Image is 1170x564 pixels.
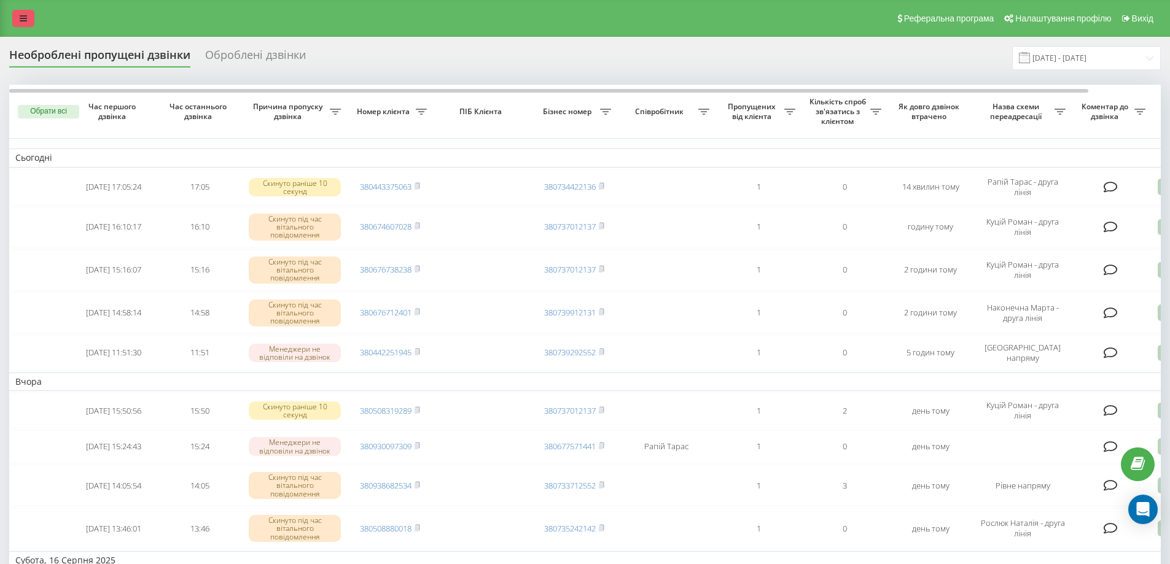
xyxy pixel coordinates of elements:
[544,523,596,534] a: 380735242142
[157,393,243,428] td: 15:50
[973,465,1072,506] td: Рівне напряму
[71,293,157,333] td: [DATE] 14:58:14
[980,102,1055,121] span: Назва схеми переадресації
[544,405,596,416] a: 380737012137
[249,102,330,121] span: Причина пропуску дзвінка
[887,430,973,463] td: день тому
[722,102,784,121] span: Пропущених від клієнта
[249,344,341,362] div: Менеджери не відповіли на дзвінок
[360,480,411,491] a: 380938682534
[716,393,801,428] td: 1
[205,48,306,68] div: Оброблені дзвінки
[1078,102,1134,121] span: Коментар до дзвінка
[71,250,157,290] td: [DATE] 15:16:07
[887,336,973,370] td: 5 годин тому
[157,336,243,370] td: 11:51
[623,107,698,117] span: Співробітник
[801,430,887,463] td: 0
[544,181,596,192] a: 380734422136
[249,299,341,326] div: Скинуто під час вітального повідомлення
[360,264,411,275] a: 380676738238
[360,405,411,416] a: 380508319289
[157,508,243,549] td: 13:46
[249,178,341,196] div: Скинуто раніше 10 секунд
[716,170,801,204] td: 1
[808,97,870,126] span: Кількість спроб зв'язатись з клієнтом
[71,430,157,463] td: [DATE] 15:24:43
[360,347,411,358] a: 380442251945
[801,170,887,204] td: 0
[249,214,341,241] div: Скинуто під час вітального повідомлення
[973,293,1072,333] td: Наконечна Марта - друга лінія
[716,430,801,463] td: 1
[249,437,341,455] div: Менеджери не відповіли на дзвінок
[71,170,157,204] td: [DATE] 17:05:24
[249,257,341,284] div: Скинуто під час вітального повідомлення
[1015,14,1111,23] span: Налаштування профілю
[9,48,190,68] div: Необроблені пропущені дзвінки
[544,264,596,275] a: 380737012137
[716,207,801,247] td: 1
[166,102,233,121] span: Час останнього дзвінка
[544,441,596,452] a: 380677571441
[544,221,596,232] a: 380737012137
[716,465,801,506] td: 1
[887,393,973,428] td: день тому
[801,207,887,247] td: 0
[71,393,157,428] td: [DATE] 15:50:56
[716,336,801,370] td: 1
[360,181,411,192] a: 380443375063
[617,430,716,463] td: Рапій Тарас
[71,508,157,549] td: [DATE] 13:46:01
[973,170,1072,204] td: Рапій Тарас - друга лінія
[716,508,801,549] td: 1
[353,107,416,117] span: Номер клієнта
[887,508,973,549] td: день тому
[157,293,243,333] td: 14:58
[157,465,243,506] td: 14:05
[157,430,243,463] td: 15:24
[897,102,964,121] span: Як довго дзвінок втрачено
[904,14,994,23] span: Реферальна програма
[973,508,1072,549] td: Рослюк Наталія - друга лінія
[249,515,341,542] div: Скинуто під час вітального повідомлення
[360,523,411,534] a: 380508880018
[801,293,887,333] td: 0
[801,465,887,506] td: 3
[887,465,973,506] td: день тому
[973,250,1072,290] td: Куцій Роман - друга лінія
[973,207,1072,247] td: Куцій Роман - друга лінія
[71,465,157,506] td: [DATE] 14:05:54
[537,107,600,117] span: Бізнес номер
[887,293,973,333] td: 2 години тому
[973,393,1072,428] td: Куцій Роман - друга лінія
[360,441,411,452] a: 380930097309
[443,107,521,117] span: ПІБ Клієнта
[157,250,243,290] td: 15:16
[1128,495,1158,524] div: Open Intercom Messenger
[157,170,243,204] td: 17:05
[544,480,596,491] a: 380733712552
[544,307,596,318] a: 380739912131
[887,170,973,204] td: 14 хвилин тому
[716,250,801,290] td: 1
[801,250,887,290] td: 0
[801,336,887,370] td: 0
[360,307,411,318] a: 380676712401
[71,207,157,247] td: [DATE] 16:10:17
[716,293,801,333] td: 1
[801,393,887,428] td: 2
[157,207,243,247] td: 16:10
[18,105,79,118] button: Обрати всі
[249,472,341,499] div: Скинуто під час вітального повідомлення
[887,250,973,290] td: 2 години тому
[80,102,147,121] span: Час першого дзвінка
[71,336,157,370] td: [DATE] 11:51:30
[1132,14,1153,23] span: Вихід
[973,336,1072,370] td: [GEOGRAPHIC_DATA] напряму
[544,347,596,358] a: 380739292552
[887,207,973,247] td: годину тому
[801,508,887,549] td: 0
[249,401,341,420] div: Скинуто раніше 10 секунд
[360,221,411,232] a: 380674607028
